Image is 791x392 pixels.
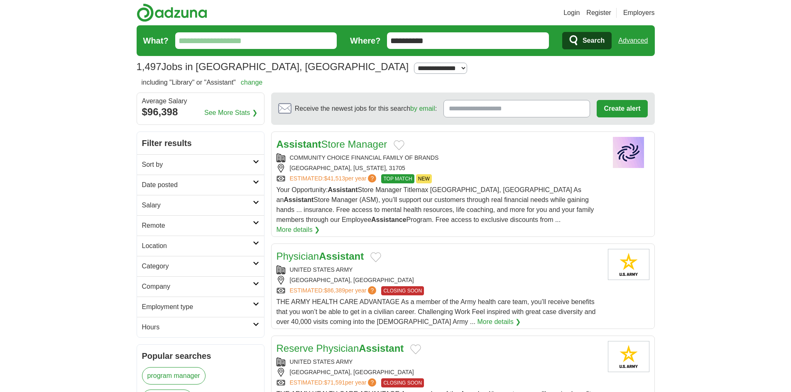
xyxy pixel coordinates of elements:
[410,105,435,112] a: by email
[277,343,404,354] a: Reserve PhysicianAssistant
[586,8,611,18] a: Register
[277,139,387,150] a: AssistantStore Manager
[381,378,424,387] span: CLOSING SOON
[416,174,432,183] span: NEW
[137,61,409,72] h1: Jobs in [GEOGRAPHIC_DATA], [GEOGRAPHIC_DATA]
[137,215,264,236] a: Remote
[142,221,253,231] h2: Remote
[277,276,601,285] div: [GEOGRAPHIC_DATA], [GEOGRAPHIC_DATA]
[618,32,648,49] a: Advanced
[319,251,364,262] strong: Assistant
[137,236,264,256] a: Location
[277,298,596,325] span: THE ARMY HEALTH CARE ADVANTAGE As a member of the Army health care team, you’ll receive benefits ...
[324,379,345,386] span: $71,591
[608,341,649,372] img: United States Army logo
[142,200,253,210] h2: Salary
[137,195,264,215] a: Salary
[137,154,264,175] a: Sort by
[142,160,253,170] h2: Sort by
[295,104,437,114] span: Receive the newest jobs for this search :
[583,32,605,49] span: Search
[368,378,376,387] span: ?
[277,368,601,377] div: [GEOGRAPHIC_DATA], [GEOGRAPHIC_DATA]
[623,8,655,18] a: Employers
[137,256,264,276] a: Category
[277,153,601,162] div: COMMUNITY CHOICE FINANCIAL FAMILY OF BRANDS
[277,139,321,150] strong: Assistant
[290,378,378,387] a: ESTIMATED:$71,591per year?
[142,241,253,251] h2: Location
[290,358,353,365] a: UNITED STATES ARMY
[142,367,206,385] a: program manager
[328,186,358,193] strong: Assistant
[290,286,378,295] a: ESTIMATED:$86,389per year?
[597,100,647,117] button: Create alert
[410,344,421,354] button: Add to favorite jobs
[137,132,264,154] h2: Filter results
[608,249,649,280] img: United States Army logo
[142,261,253,271] h2: Category
[324,175,345,182] span: $41,513
[277,251,364,262] a: PhysicianAssistant
[478,317,521,327] a: More details ❯
[277,186,594,223] span: Your Opportunity: Store Manager Titlemax [GEOGRAPHIC_DATA], [GEOGRAPHIC_DATA] As an Store Manager...
[394,140,404,150] button: Add to favorite jobs
[241,79,263,86] a: change
[143,34,169,47] label: What?
[137,59,162,74] span: 1,497
[142,322,253,332] h2: Hours
[368,286,376,295] span: ?
[562,32,612,49] button: Search
[137,317,264,337] a: Hours
[142,78,263,88] h2: including "Library" or "Assistant"
[142,180,253,190] h2: Date posted
[381,174,414,183] span: TOP MATCH
[368,174,376,183] span: ?
[137,297,264,317] a: Employment type
[142,350,259,362] h2: Popular searches
[142,282,253,292] h2: Company
[290,266,353,273] a: UNITED STATES ARMY
[204,108,257,118] a: See More Stats ❯
[290,174,378,183] a: ESTIMATED:$41,513per year?
[371,216,407,223] strong: Assistance
[359,343,404,354] strong: Assistant
[137,175,264,195] a: Date posted
[284,196,313,203] strong: Assistant
[277,225,320,235] a: More details ❯
[563,8,580,18] a: Login
[142,98,259,105] div: Average Salary
[350,34,380,47] label: Where?
[142,302,253,312] h2: Employment type
[608,137,649,168] img: Company logo
[277,164,601,173] div: [GEOGRAPHIC_DATA], [US_STATE], 31705
[381,286,424,295] span: CLOSING SOON
[137,3,207,22] img: Adzuna logo
[370,252,381,262] button: Add to favorite jobs
[137,276,264,297] a: Company
[324,287,345,294] span: $86,389
[142,105,259,119] div: $96,398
